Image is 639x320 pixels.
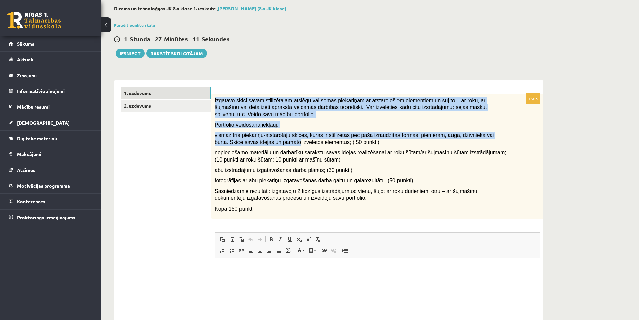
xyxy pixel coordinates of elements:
a: Digitālie materiāli [9,131,92,146]
a: Maksājumi [9,146,92,162]
a: Pasvītrojums (vadīšanas taustiņš+U) [285,235,295,244]
span: Proktoringa izmēģinājums [17,214,75,220]
span: 11 [193,35,199,43]
a: Ievietot no Worda [236,235,246,244]
a: Ievietot/noņemt numurētu sarakstu [218,246,227,255]
a: Motivācijas programma [9,178,92,193]
span: Aktuāli [17,56,33,62]
a: Rīgas 1. Tālmācības vidusskola [7,12,61,29]
a: Atsaistīt [329,246,338,255]
span: Sākums [17,41,34,47]
span: nepieciešamo materiālu un darbarīku sarakstu savas idejas realizēšanai ar roku šūtam/ar šujmašīnu... [215,150,507,163]
a: Informatīvie ziņojumi [9,83,92,99]
a: 2. uzdevums [121,100,211,112]
a: Rakstīt skolotājam [146,49,207,58]
span: Sasniedzamie rezultāti: izgatavoju 2 līdzīgus izstrādājumus: vienu, šujot ar roku dūrieniem, otru... [215,188,479,201]
a: 1. uzdevums [121,87,211,99]
a: Slīpraksts (vadīšanas taustiņš+I) [276,235,285,244]
span: Minūtes [164,35,188,43]
span: Portfolio veidošanā iekļauj: [215,122,278,128]
a: Centrēti [255,246,265,255]
a: Atcelt (vadīšanas taustiņš+Z) [246,235,255,244]
a: Ievietot lapas pārtraukumu drukai [340,246,350,255]
a: Izlīdzināt malas [274,246,283,255]
a: Izlīdzināt pa kreisi [246,246,255,255]
span: Izgatavo skici savam stilizētajam atslēgu vai somas piekariņam ar atstarojošiem elementiem un šuj... [215,98,487,117]
a: Math [283,246,293,255]
a: Sākums [9,36,92,51]
legend: Informatīvie ziņojumi [17,83,92,99]
a: Parādīt punktu skalu [114,22,155,28]
a: Izlīdzināt pa labi [265,246,274,255]
span: 27 [155,35,162,43]
a: Konferences [9,194,92,209]
legend: Ziņojumi [17,67,92,83]
a: Atzīmes [9,162,92,178]
a: Ievietot/noņemt sarakstu ar aizzīmēm [227,246,236,255]
a: [DEMOGRAPHIC_DATA] [9,115,92,130]
span: Sekundes [202,35,230,43]
a: Ziņojumi [9,67,92,83]
a: Ielīmēt (vadīšanas taustiņš+V) [218,235,227,244]
a: Aktuāli [9,52,92,67]
a: Saite (vadīšanas taustiņš+K) [320,246,329,255]
a: Apakšraksts [295,235,304,244]
a: Mācību resursi [9,99,92,115]
a: Teksta krāsa [295,246,306,255]
span: fotogrāfijas ar abu piekariņu izgatavošanas darba gaitu un galarezultātu. (50 punkti) [215,178,413,183]
span: Konferences [17,198,45,204]
span: Atzīmes [17,167,35,173]
span: Motivācijas programma [17,183,70,189]
h2: Dizains un tehnoloģijas JK 8.a klase 1. ieskaite , [114,6,543,11]
button: Iesniegt [116,49,145,58]
a: Fona krāsa [306,246,318,255]
a: Proktoringa izmēģinājums [9,210,92,225]
span: Mācību resursi [17,104,50,110]
a: Ievietot kā vienkāršu tekstu (vadīšanas taustiņš+pārslēgšanas taustiņš+V) [227,235,236,244]
span: [DEMOGRAPHIC_DATA] [17,120,70,126]
a: Noņemt stilus [313,235,323,244]
span: Kopā 150 punkti [215,206,254,212]
a: Treknraksts (vadīšanas taustiņš+B) [266,235,276,244]
span: vismaz trīs piekariņu-atstarotāju skices, kuras ir stilizētas pēc paša izraudzītas formas, piemēr... [215,132,494,145]
legend: Maksājumi [17,146,92,162]
span: abu izstrādājumu izgatavošanas darba plānus; (30 punkti) [215,167,352,173]
p: 150p [526,93,540,104]
a: Bloka citāts [236,246,246,255]
a: Augšraksts [304,235,313,244]
a: [PERSON_NAME] (8.a JK klase) [218,5,286,11]
span: Stunda [130,35,150,43]
a: Atkārtot (vadīšanas taustiņš+Y) [255,235,265,244]
span: Digitālie materiāli [17,135,57,141]
span: 1 [124,35,127,43]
